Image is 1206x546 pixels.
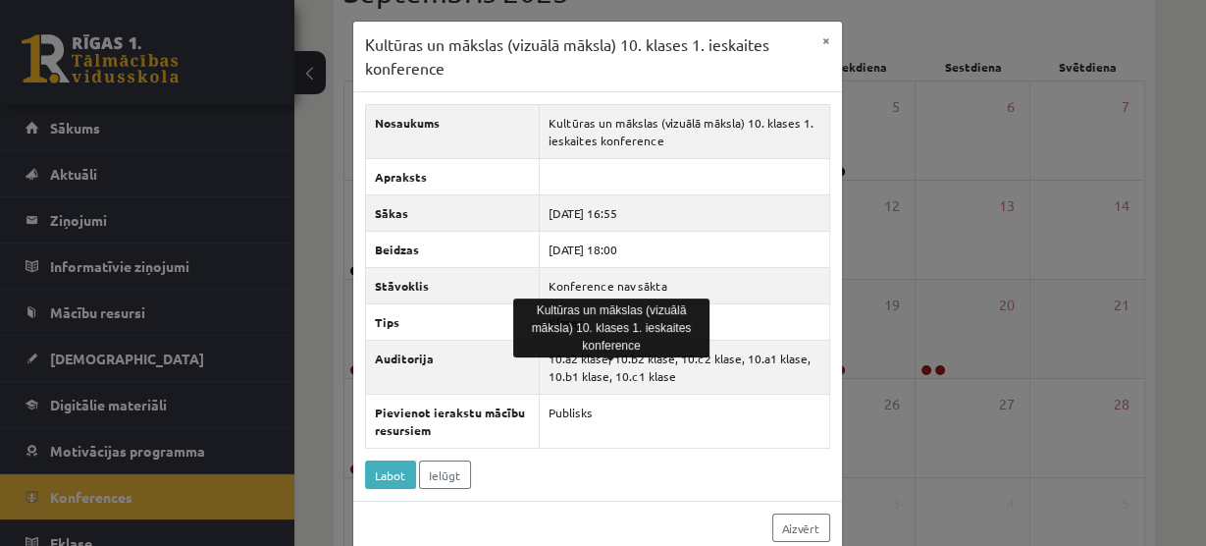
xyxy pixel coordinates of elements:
[365,304,539,341] th: Tips
[539,105,829,159] td: Kultūras un mākslas (vizuālā māksla) 10. klases 1. ieskaites konference
[365,461,416,489] a: Labot
[365,268,539,304] th: Stāvoklis
[811,22,842,59] button: ×
[539,232,829,268] td: [DATE] 18:00
[539,195,829,232] td: [DATE] 16:55
[365,395,539,449] th: Pievienot ierakstu mācību resursiem
[772,514,830,542] a: Aizvērt
[419,461,471,489] a: Ielūgt
[365,195,539,232] th: Sākas
[365,105,539,159] th: Nosaukums
[365,341,539,395] th: Auditorija
[365,232,539,268] th: Beidzas
[365,159,539,195] th: Apraksts
[539,268,829,304] td: Konference nav sākta
[539,341,829,395] td: 10.a2 klase, 10.b2 klase, 10.c2 klase, 10.a1 klase, 10.b1 klase, 10.c1 klase
[365,33,811,80] h3: Kultūras un mākslas (vizuālā māksla) 10. klases 1. ieskaites konference
[539,395,829,449] td: Publisks
[513,299,709,357] div: Kultūras un mākslas (vizuālā māksla) 10. klases 1. ieskaites konference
